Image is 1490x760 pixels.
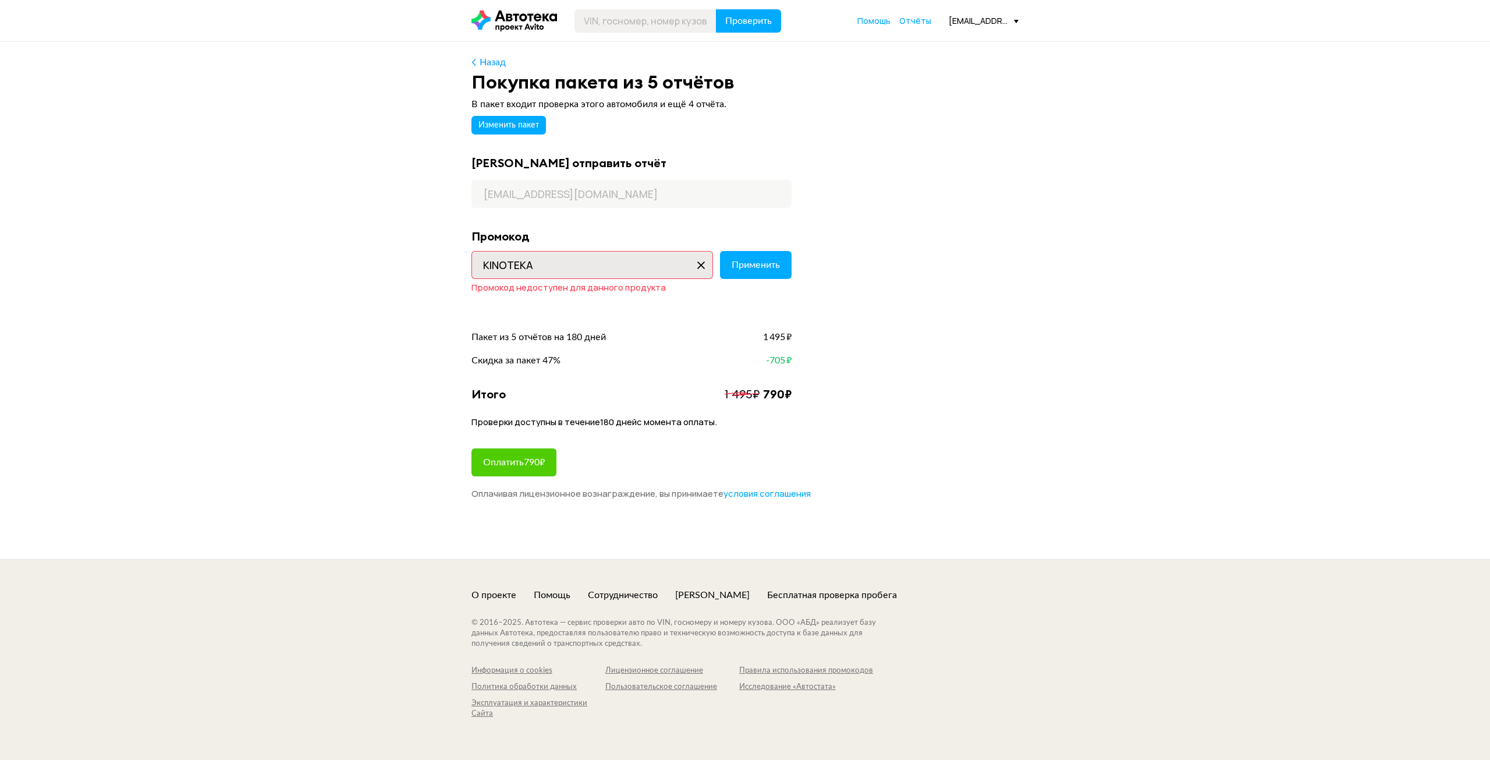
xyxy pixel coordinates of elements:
p: Проверки доступны в течение 180 дней с момента оплаты. [471,416,792,434]
span: Пакет из 5 отчётов на 180 дней [471,331,606,344]
span: Оплатить 790 ₽ [483,458,545,467]
div: [EMAIL_ADDRESS][DOMAIN_NAME] [949,15,1019,26]
button: Оплатить790₽ [471,448,556,476]
a: Отчёты [899,15,931,27]
a: Эксплуатация и характеристики Сайта [471,698,605,719]
div: [PERSON_NAME] отправить отчёт [471,155,792,171]
div: © 2016– 2025 . Автотека — сервис проверки авто по VIN, госномеру и номеру кузова. ООО «АБД» реали... [471,618,899,649]
a: Исследование «Автостата» [739,682,873,692]
a: Бесплатная проверка пробега [767,589,897,602]
input: Адрес почты [471,180,792,208]
span: -705 ₽ [766,354,792,367]
div: 790 ₽ [763,387,792,402]
span: Отчёты [899,15,931,26]
a: Помощь [857,15,891,27]
span: Оплачивая лицензионное вознаграждение, вы принимаете [471,487,811,500]
span: 1 495 ₽ [763,331,792,344]
a: Лицензионное соглашение [605,666,739,676]
a: Пользовательское соглашение [605,682,739,692]
a: Правила использования промокодов [739,666,873,676]
a: Политика обработки данных [471,682,605,692]
div: В пакет входит проверка этого автомобиля и ещё 4 отчёта. [471,97,792,111]
span: Помощь [857,15,891,26]
div: Покупка пакета из 5 отчётов [471,72,1019,93]
input: VIN, госномер, номер кузова [574,9,716,33]
button: Проверить [716,9,781,33]
a: Сотрудничество [588,589,658,602]
span: Применить [732,260,780,270]
span: условия соглашения [723,487,811,500]
button: Изменить пакет [471,116,546,135]
span: Изменить пакет [478,121,539,129]
span: 1 495 ₽ [725,387,760,401]
a: [PERSON_NAME] [675,589,750,602]
button: Применить [720,251,792,279]
span: Проверить [725,16,772,26]
input: Промокод [471,251,713,279]
span: Скидка за пакет 47% [471,354,560,367]
a: условия соглашения [723,488,811,500]
div: Назад [480,56,506,69]
a: Информация о cookies [471,666,605,676]
a: Помощь [534,589,570,602]
div: Итого [471,387,506,402]
div: Промокод [471,229,792,244]
a: О проекте [471,589,516,602]
div: Промокод недоступен для данного продукта [471,282,713,294]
